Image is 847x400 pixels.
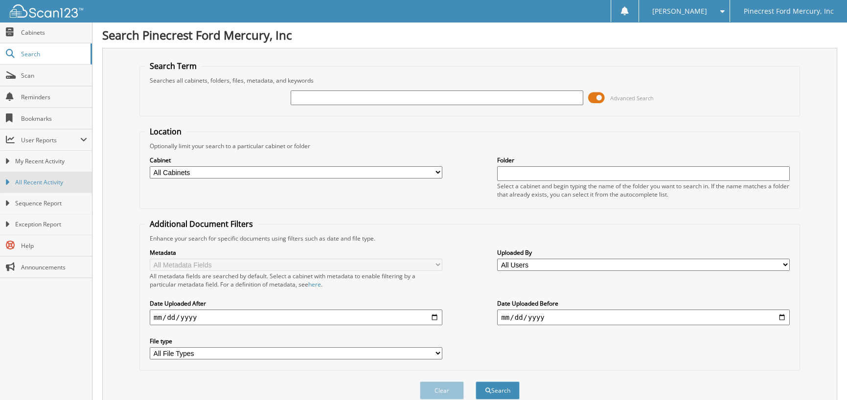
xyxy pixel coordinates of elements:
[150,272,442,289] div: All metadata fields are searched by default. Select a cabinet with metadata to enable filtering b...
[10,4,83,18] img: scan123-logo-white.svg
[497,310,790,325] input: end
[476,381,520,400] button: Search
[21,114,87,123] span: Bookmarks
[150,337,442,345] label: File type
[15,199,87,208] span: Sequence Report
[21,242,87,250] span: Help
[21,71,87,80] span: Scan
[21,93,87,101] span: Reminders
[15,157,87,166] span: My Recent Activity
[150,248,442,257] label: Metadata
[150,156,442,164] label: Cabinet
[21,263,87,271] span: Announcements
[21,28,87,37] span: Cabinets
[145,219,258,229] legend: Additional Document Filters
[145,61,202,71] legend: Search Term
[497,182,790,199] div: Select a cabinet and begin typing the name of the folder you want to search in. If the name match...
[15,220,87,229] span: Exception Report
[308,280,321,289] a: here
[21,136,80,144] span: User Reports
[610,94,654,102] span: Advanced Search
[420,381,464,400] button: Clear
[145,76,795,85] div: Searches all cabinets, folders, files, metadata, and keywords
[145,126,186,137] legend: Location
[15,178,87,187] span: All Recent Activity
[145,142,795,150] div: Optionally limit your search to a particular cabinet or folder
[21,50,86,58] span: Search
[497,248,790,257] label: Uploaded By
[145,234,795,243] div: Enhance your search for specific documents using filters such as date and file type.
[744,8,834,14] span: Pinecrest Ford Mercury, Inc
[102,27,837,43] h1: Search Pinecrest Ford Mercury, Inc
[150,299,442,308] label: Date Uploaded After
[497,156,790,164] label: Folder
[497,299,790,308] label: Date Uploaded Before
[150,310,442,325] input: start
[652,8,707,14] span: [PERSON_NAME]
